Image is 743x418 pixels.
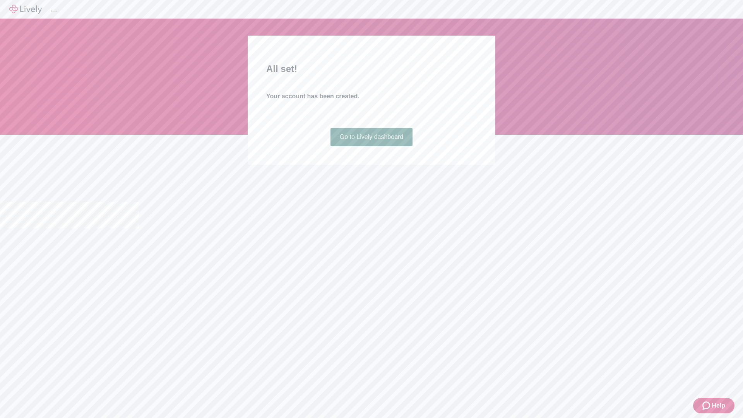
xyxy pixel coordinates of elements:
[712,401,725,410] span: Help
[702,401,712,410] svg: Zendesk support icon
[9,5,42,14] img: Lively
[693,398,734,413] button: Zendesk support iconHelp
[266,62,477,76] h2: All set!
[330,128,413,146] a: Go to Lively dashboard
[51,10,57,12] button: Log out
[266,92,477,101] h4: Your account has been created.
